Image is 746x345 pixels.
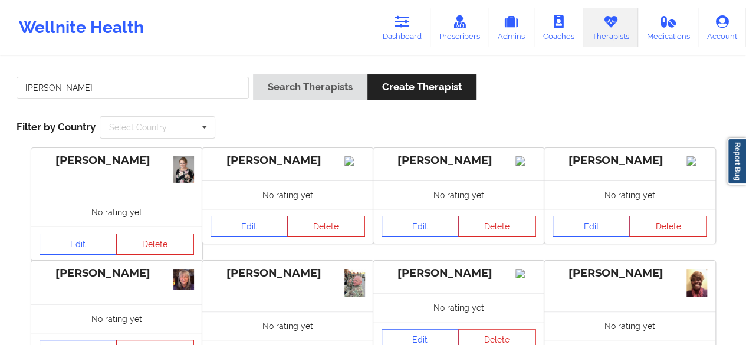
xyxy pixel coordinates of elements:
[31,304,202,333] div: No rating yet
[374,8,430,47] a: Dashboard
[382,154,536,167] div: [PERSON_NAME]
[253,74,367,100] button: Search Therapists
[686,269,707,297] img: f4775f1b-6d69-4ba3-a9c7-0052cb71687f_IMG_0082.jpeg
[544,311,715,340] div: No rating yet
[109,123,167,132] div: Select Country
[211,154,365,167] div: [PERSON_NAME]
[583,8,638,47] a: Therapists
[430,8,489,47] a: Prescribers
[373,180,544,209] div: No rating yet
[173,269,194,290] img: f3f778dc-8b5b-4ca6-88c0-ebc15d2acc0d_1648691D-08CE-44FE-97A3-96833DDB744E_1_201_a.jpeg
[698,8,746,47] a: Account
[382,216,459,237] a: Edit
[534,8,583,47] a: Coaches
[40,154,194,167] div: [PERSON_NAME]
[373,293,544,322] div: No rating yet
[211,267,365,280] div: [PERSON_NAME]
[17,121,96,133] span: Filter by Country
[488,8,534,47] a: Admins
[367,74,476,100] button: Create Therapist
[515,269,536,278] img: Image%2Fplaceholer-image.png
[458,216,536,237] button: Delete
[202,180,373,209] div: No rating yet
[727,138,746,185] a: Report Bug
[17,77,249,99] input: Search Keywords
[686,156,707,166] img: Image%2Fplaceholer-image.png
[40,267,194,280] div: [PERSON_NAME]
[31,198,202,226] div: No rating yet
[211,216,288,237] a: Edit
[629,216,707,237] button: Delete
[344,156,365,166] img: Image%2Fplaceholer-image.png
[553,267,707,280] div: [PERSON_NAME]
[287,216,365,237] button: Delete
[173,156,194,183] img: 60daedb3-3ad9-47db-a0f9-4aa4ee197a9f_IMG_7148.jpeg
[116,234,194,255] button: Delete
[553,154,707,167] div: [PERSON_NAME]
[202,311,373,340] div: No rating yet
[344,269,365,297] img: 05fcac33-cce1-4fae-a36a-c262cab69e1e_thomas_oic_.jpg
[515,156,536,166] img: Image%2Fplaceholer-image.png
[382,267,536,280] div: [PERSON_NAME]
[553,216,630,237] a: Edit
[544,180,715,209] div: No rating yet
[638,8,699,47] a: Medications
[40,234,117,255] a: Edit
